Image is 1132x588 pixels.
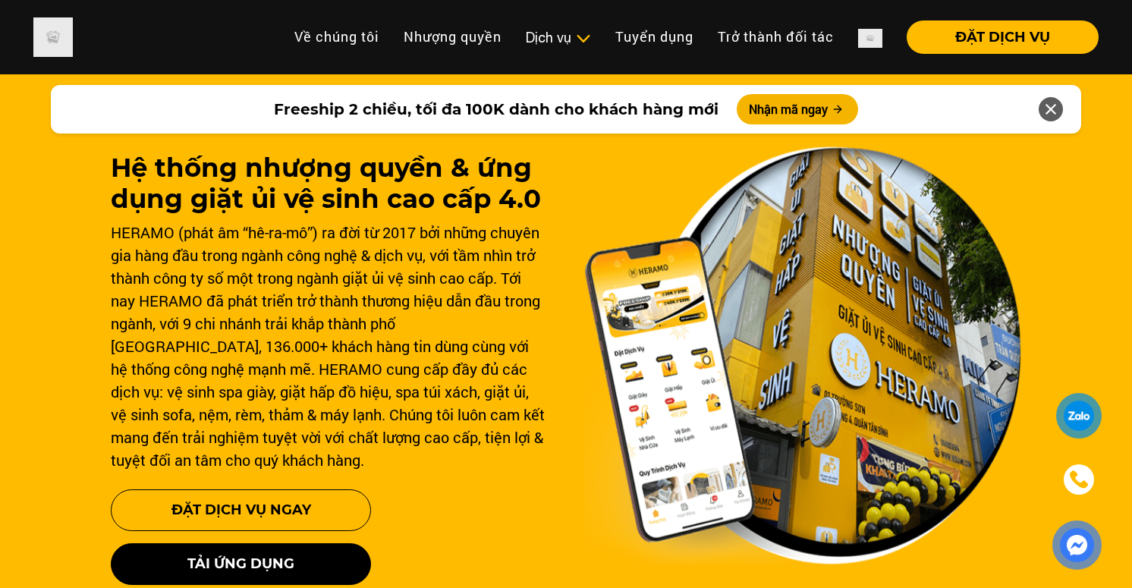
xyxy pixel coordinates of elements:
a: ĐẶT DỊCH VỤ [895,30,1099,44]
h1: Hệ thống nhượng quyền & ứng dụng giặt ủi vệ sinh cao cấp 4.0 [111,153,548,215]
img: banner [584,146,1021,565]
div: Dịch vụ [526,27,591,48]
button: Tải ứng dụng [111,543,371,585]
a: Về chúng tôi [282,20,391,53]
button: Đặt Dịch Vụ Ngay [111,489,371,531]
span: Freeship 2 chiều, tối đa 100K dành cho khách hàng mới [274,98,719,121]
img: subToggleIcon [575,31,591,46]
a: Trở thành đối tác [706,20,846,53]
div: HERAMO (phát âm “hê-ra-mô”) ra đời từ 2017 bởi những chuyên gia hàng đầu trong ngành công nghệ & ... [111,221,548,471]
a: Tuyển dụng [603,20,706,53]
a: Nhượng quyền [391,20,514,53]
a: phone-icon [1058,459,1099,500]
button: ĐẶT DỊCH VỤ [907,20,1099,54]
img: phone-icon [1071,471,1088,488]
button: Nhận mã ngay [737,94,858,124]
